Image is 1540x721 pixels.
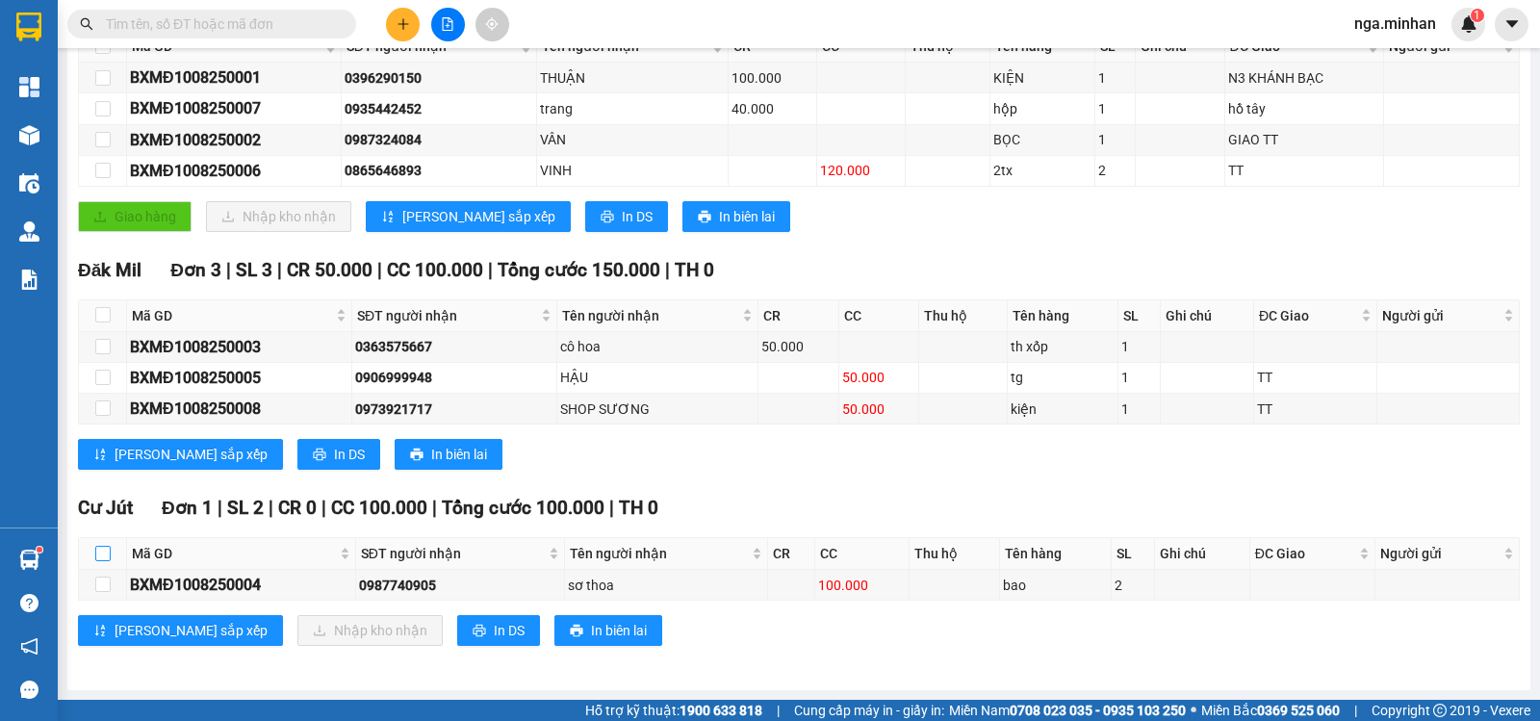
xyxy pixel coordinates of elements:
span: Mã GD [132,305,332,326]
span: | [777,700,780,721]
span: | [377,259,382,281]
sup: 1 [1471,9,1484,22]
div: hộp [993,98,1091,119]
button: plus [386,8,420,41]
div: 50.000 [842,399,916,420]
div: TT [1257,399,1373,420]
td: BXMĐ1008250008 [127,394,352,425]
td: BXMĐ1008250001 [127,63,342,93]
li: Minh An Express [10,10,279,82]
div: VINH [540,160,725,181]
div: BXMĐ1008250005 [130,366,348,390]
div: hồ tây [1228,98,1381,119]
td: 0987324084 [342,125,537,156]
td: sơ thoa [565,570,769,601]
span: SL 3 [236,259,272,281]
div: 0987740905 [359,575,561,596]
span: | [432,497,437,519]
span: [PERSON_NAME] sắp xếp [115,444,268,465]
span: sort-ascending [381,210,395,225]
span: printer [313,448,326,463]
img: icon-new-feature [1460,15,1477,33]
div: BXMĐ1008250002 [130,128,338,152]
span: search [80,17,93,31]
span: Đơn 1 [162,497,213,519]
div: VÂN [540,129,725,150]
span: | [1354,700,1357,721]
div: TT [1257,367,1373,388]
span: ĐC Giao [1259,305,1357,326]
span: ĐC Giao [1255,543,1355,564]
span: | [609,497,614,519]
span: caret-down [1503,15,1521,33]
div: 0973921717 [355,399,554,420]
input: Tìm tên, số ĐT hoặc mã đơn [106,13,333,35]
span: sort-ascending [93,624,107,639]
button: sort-ascending[PERSON_NAME] sắp xếp [78,439,283,470]
span: CR 0 [278,497,317,519]
button: printerIn DS [297,439,380,470]
button: uploadGiao hàng [78,201,192,232]
td: HẬU [557,363,757,394]
li: VP Dãy 4-B15 bến xe [GEOGRAPHIC_DATA] [133,104,256,167]
span: Đăk Mil [78,259,141,281]
td: BXMĐ1008250002 [127,125,342,156]
td: THUẬN [537,63,729,93]
span: TH 0 [619,497,658,519]
div: SHOP SƯƠNG [560,399,754,420]
th: SL [1118,300,1161,332]
div: 50.000 [761,336,835,357]
div: tg [1011,367,1115,388]
span: In DS [334,444,365,465]
span: Tên người nhận [562,305,737,326]
span: Người gửi [1380,543,1500,564]
span: Tổng cước 100.000 [442,497,604,519]
th: CR [768,538,814,570]
th: CC [839,300,920,332]
span: [PERSON_NAME] sắp xếp [115,620,268,641]
span: [PERSON_NAME] sắp xếp [402,206,555,227]
td: BXMĐ1008250005 [127,363,352,394]
span: | [226,259,231,281]
div: th xốp [1011,336,1115,357]
span: CC 100.000 [331,497,427,519]
div: sơ thoa [568,575,765,596]
div: 0363575667 [355,336,554,357]
th: Thu hộ [919,300,1008,332]
span: SĐT người nhận [361,543,545,564]
td: VINH [537,156,729,187]
span: In biên lai [719,206,775,227]
button: downloadNhập kho nhận [297,615,443,646]
div: cô hoa [560,336,754,357]
td: BXMĐ1008250007 [127,93,342,124]
span: | [218,497,222,519]
div: BXMĐ1008250007 [130,96,338,120]
td: trang [537,93,729,124]
th: CC [815,538,910,570]
div: KIỆN [993,67,1091,89]
span: printer [601,210,614,225]
td: cô hoa [557,332,757,363]
button: sort-ascending[PERSON_NAME] sắp xếp [78,615,283,646]
div: 1 [1121,399,1157,420]
th: Thu hộ [910,538,999,570]
span: In DS [622,206,653,227]
div: 40.000 [731,98,813,119]
div: BXMĐ1008250008 [130,397,348,421]
div: trang [540,98,725,119]
img: warehouse-icon [19,125,39,145]
div: 2 [1098,160,1132,181]
span: Tên người nhận [570,543,749,564]
span: notification [20,637,38,656]
td: SHOP SƯƠNG [557,394,757,425]
div: 120.000 [820,160,902,181]
img: warehouse-icon [19,550,39,570]
div: TT [1228,160,1381,181]
span: Đơn 3 [170,259,221,281]
div: BXMĐ1008250003 [130,335,348,359]
span: Miền Nam [949,700,1186,721]
span: TH 0 [675,259,714,281]
div: 1 [1098,129,1132,150]
span: SĐT người nhận [357,305,538,326]
div: BXMĐ1008250001 [130,65,338,90]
